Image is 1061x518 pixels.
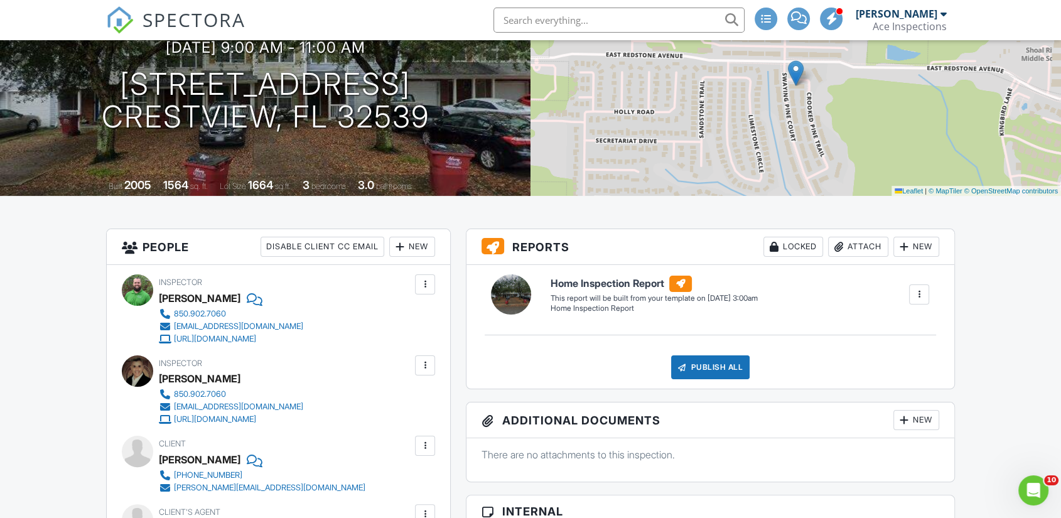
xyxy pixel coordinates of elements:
div: 3.0 [358,178,374,192]
a: © MapTiler [929,187,962,195]
h3: Reports [466,229,954,265]
a: © OpenStreetMap contributors [964,187,1058,195]
span: 10 [1044,475,1058,485]
div: [PERSON_NAME] [159,369,240,388]
div: 850.902.7060 [174,309,226,319]
a: [EMAIL_ADDRESS][DOMAIN_NAME] [159,401,303,413]
span: bedrooms [311,181,346,191]
div: 850.902.7060 [174,389,226,399]
div: [PERSON_NAME] [159,450,240,469]
div: [PERSON_NAME] [856,8,937,20]
a: [PERSON_NAME][EMAIL_ADDRESS][DOMAIN_NAME] [159,482,365,494]
div: New [389,237,435,257]
div: New [893,410,939,430]
div: [PHONE_NUMBER] [174,470,242,480]
span: bathrooms [376,181,412,191]
p: There are no attachments to this inspection. [482,448,939,461]
h3: People [107,229,450,265]
input: Search everything... [493,8,745,33]
img: Marker [788,60,804,86]
span: Inspector [159,278,202,287]
div: [EMAIL_ADDRESS][DOMAIN_NAME] [174,402,303,412]
span: sq.ft. [275,181,291,191]
span: Client's Agent [159,507,220,517]
span: | [925,187,927,195]
iframe: Intercom live chat [1018,475,1048,505]
a: [URL][DOMAIN_NAME] [159,333,303,345]
div: Publish All [671,355,750,379]
div: Attach [828,237,888,257]
a: [URL][DOMAIN_NAME] [159,413,303,426]
a: [EMAIL_ADDRESS][DOMAIN_NAME] [159,320,303,333]
div: This report will be built from your template on [DATE] 3:00am [551,293,758,303]
div: Disable Client CC Email [261,237,384,257]
a: Leaflet [895,187,923,195]
a: 850.902.7060 [159,388,303,401]
div: 1564 [163,178,188,192]
span: Lot Size [220,181,246,191]
span: Client [159,439,186,448]
div: [PERSON_NAME][EMAIL_ADDRESS][DOMAIN_NAME] [174,483,365,493]
div: 2005 [124,178,151,192]
div: Ace Inspections [873,20,947,33]
span: Built [109,181,122,191]
div: [URL][DOMAIN_NAME] [174,414,256,424]
h3: Additional Documents [466,402,954,438]
a: 850.902.7060 [159,308,303,320]
h6: Home Inspection Report [551,276,758,292]
a: [PHONE_NUMBER] [159,469,365,482]
h3: [DATE] 9:00 am - 11:00 am [166,39,365,56]
span: Inspector [159,359,202,368]
div: New [893,237,939,257]
div: [PERSON_NAME] [159,289,240,308]
div: [EMAIL_ADDRESS][DOMAIN_NAME] [174,321,303,332]
div: 3 [303,178,310,192]
span: sq. ft. [190,181,208,191]
div: 1664 [248,178,273,192]
div: Home Inspection Report [551,303,758,314]
div: [URL][DOMAIN_NAME] [174,334,256,344]
img: The Best Home Inspection Software - Spectora [106,6,134,34]
span: SPECTORA [143,6,245,33]
div: Locked [763,237,823,257]
h1: [STREET_ADDRESS] Crestview, FL 32539 [102,68,429,134]
a: SPECTORA [106,17,245,43]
